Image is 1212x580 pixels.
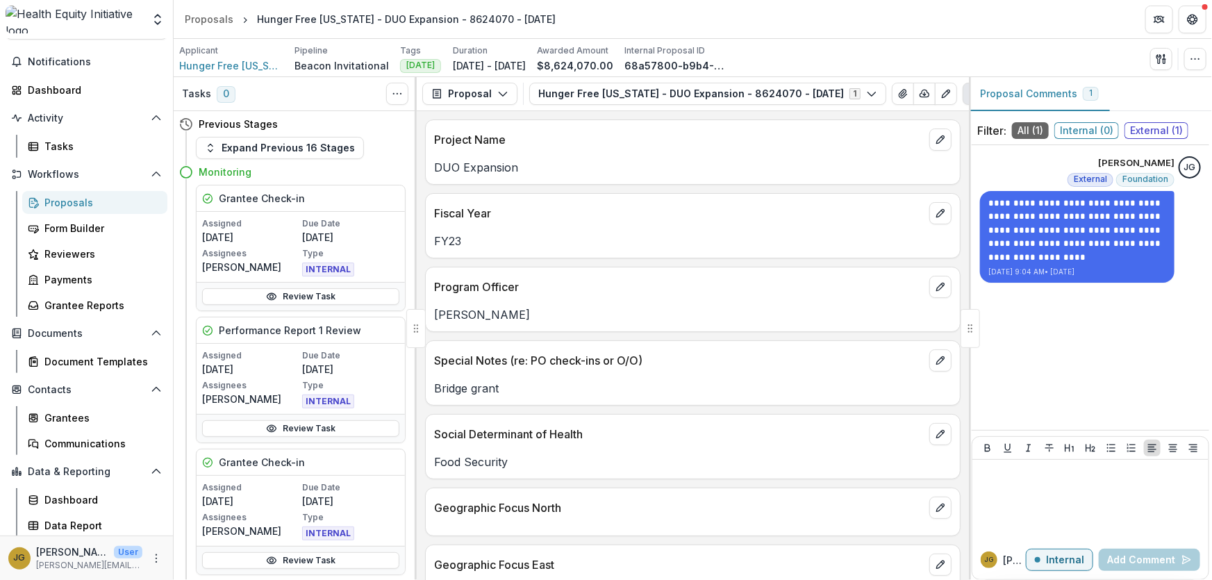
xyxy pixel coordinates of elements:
[434,426,924,442] p: Social Determinant of Health
[148,6,167,33] button: Open entity switcher
[537,58,613,73] p: $8,624,070.00
[302,395,354,408] span: INTERNAL
[36,545,108,559] p: [PERSON_NAME]
[185,12,233,26] div: Proposals
[44,139,156,154] div: Tasks
[199,165,251,179] h4: Monitoring
[22,406,167,429] a: Grantees
[929,497,952,519] button: edit
[1099,549,1200,571] button: Add Comment
[434,205,924,222] p: Fiscal Year
[1123,440,1140,456] button: Ordered List
[6,322,167,345] button: Open Documents
[114,546,142,558] p: User
[1122,174,1168,184] span: Foundation
[302,362,399,376] p: [DATE]
[1179,6,1206,33] button: Get Help
[202,349,299,362] p: Assigned
[1046,554,1084,566] p: Internal
[44,247,156,261] div: Reviewers
[1061,440,1078,456] button: Heading 1
[294,58,389,73] p: Beacon Invitational
[179,9,561,29] nav: breadcrumb
[929,276,952,298] button: edit
[44,492,156,507] div: Dashboard
[1041,440,1058,456] button: Strike
[28,328,145,340] span: Documents
[219,455,305,470] h5: Grantee Check-in
[537,44,608,57] p: Awarded Amount
[1054,122,1119,139] span: Internal ( 0 )
[999,440,1016,456] button: Underline
[969,77,1110,111] button: Proposal Comments
[202,552,399,569] a: Review Task
[929,423,952,445] button: edit
[302,349,399,362] p: Due Date
[196,137,364,159] button: Expand Previous 16 Stages
[302,217,399,230] p: Due Date
[36,559,142,572] p: [PERSON_NAME][EMAIL_ADDRESS][PERSON_NAME][DATE][DOMAIN_NAME]
[44,195,156,210] div: Proposals
[28,169,145,181] span: Workflows
[434,454,952,470] p: Food Security
[1026,549,1093,571] button: Internal
[22,217,167,240] a: Form Builder
[1124,122,1188,139] span: External ( 1 )
[988,267,1166,277] p: [DATE] 9:04 AM • [DATE]
[979,440,996,456] button: Bold
[6,461,167,483] button: Open Data & Reporting
[6,107,167,129] button: Open Activity
[1144,440,1161,456] button: Align Left
[179,9,239,29] a: Proposals
[1082,440,1099,456] button: Heading 2
[202,260,299,274] p: [PERSON_NAME]
[28,384,145,396] span: Contacts
[6,379,167,401] button: Open Contacts
[22,488,167,511] a: Dashboard
[6,51,167,73] button: Notifications
[22,135,167,158] a: Tasks
[22,432,167,455] a: Communications
[422,83,517,105] button: Proposal
[434,306,952,323] p: [PERSON_NAME]
[434,233,952,249] p: FY23
[1020,440,1037,456] button: Italicize
[202,392,299,406] p: [PERSON_NAME]
[148,550,165,567] button: More
[22,514,167,537] a: Data Report
[302,230,399,245] p: [DATE]
[302,379,399,392] p: Type
[1098,156,1174,170] p: [PERSON_NAME]
[434,159,952,176] p: DUO Expansion
[14,554,26,563] div: Jenna Grant
[6,163,167,185] button: Open Workflows
[386,83,408,105] button: Toggle View Cancelled Tasks
[22,242,167,265] a: Reviewers
[22,294,167,317] a: Grantee Reports
[302,247,399,260] p: Type
[400,44,421,57] p: Tags
[202,494,299,508] p: [DATE]
[28,83,156,97] div: Dashboard
[434,499,924,516] p: Geographic Focus North
[434,380,952,397] p: Bridge grant
[202,230,299,245] p: [DATE]
[44,436,156,451] div: Communications
[1185,440,1202,456] button: Align Right
[302,481,399,494] p: Due Date
[28,56,162,68] span: Notifications
[1089,88,1093,98] span: 1
[453,44,488,57] p: Duration
[202,379,299,392] p: Assignees
[929,349,952,372] button: edit
[28,466,145,478] span: Data & Reporting
[44,272,156,287] div: Payments
[302,263,354,276] span: INTERNAL
[434,131,924,148] p: Project Name
[44,518,156,533] div: Data Report
[1103,440,1120,456] button: Bullet List
[929,202,952,224] button: edit
[179,58,283,73] a: Hunger Free [US_STATE], Inc.
[44,298,156,313] div: Grantee Reports
[202,511,299,524] p: Assignees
